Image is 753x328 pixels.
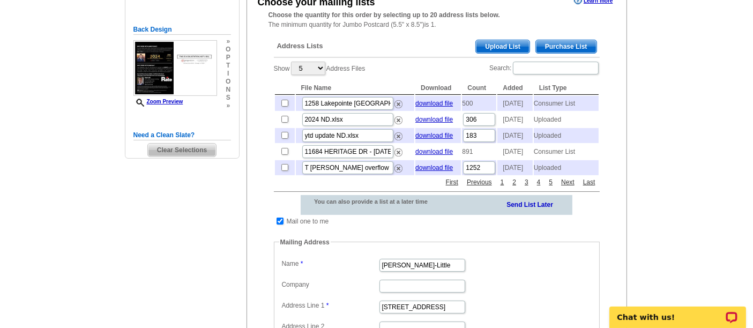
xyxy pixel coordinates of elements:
strong: Choose the quantity for this order by selecting up to 20 address lists below. [269,11,500,19]
a: Remove this list [394,114,402,122]
a: Send List Later [506,199,553,210]
a: download file [415,132,453,139]
a: Zoom Preview [133,99,183,105]
th: File Name [296,81,415,95]
a: Previous [464,177,495,187]
legend: Mailing Address [279,237,331,247]
span: Clear Selections [148,144,216,156]
td: Mail one to me [286,216,330,227]
td: Consumer List [534,96,599,111]
h5: Back Design [133,25,231,35]
img: delete.png [394,132,402,140]
span: p [226,54,230,62]
td: 500 [462,96,496,111]
label: Address Line 1 [282,301,378,310]
img: small-thumb.jpg [133,40,217,96]
span: o [226,46,230,54]
a: download file [415,164,453,172]
a: 5 [546,177,555,187]
a: 2 [510,177,519,187]
span: Upload List [476,40,529,53]
td: Uploaded [534,128,599,143]
a: 1 [498,177,507,187]
td: [DATE] [497,160,532,175]
th: Download [415,81,461,95]
span: » [226,102,230,110]
span: o [226,78,230,86]
td: [DATE] [497,144,532,159]
a: download file [415,116,453,123]
a: First [443,177,461,187]
label: Show Address Files [274,61,366,76]
h5: Need a Clean Slate? [133,130,231,140]
label: Company [282,280,378,289]
img: delete.png [394,100,402,108]
span: Purchase List [536,40,597,53]
a: Remove this list [394,98,402,106]
a: Last [580,177,598,187]
span: i [226,70,230,78]
td: [DATE] [497,112,532,127]
a: download file [415,148,453,155]
a: 4 [534,177,543,187]
img: delete.png [394,165,402,173]
span: t [226,62,230,70]
td: Uploaded [534,160,599,175]
span: » [226,38,230,46]
iframe: LiveChat chat widget [602,294,753,328]
th: Count [462,81,496,95]
select: ShowAddress Files [291,62,325,75]
a: Next [558,177,577,187]
td: 891 [462,144,496,159]
a: Remove this list [394,162,402,170]
label: Search: [489,61,599,76]
div: The minimum quantity for Jumbo Postcard (5.5" x 8.5")is 1. [247,10,627,29]
td: [DATE] [497,96,532,111]
a: Remove this list [394,146,402,154]
label: Name [282,259,378,269]
span: Address Lists [277,41,323,51]
div: You can also provide a list at a later time [301,195,456,208]
th: Added [497,81,532,95]
a: download file [415,100,453,107]
img: delete.png [394,116,402,124]
td: Consumer List [534,144,599,159]
img: delete.png [394,148,402,156]
a: Remove this list [394,130,402,138]
a: 3 [522,177,531,187]
td: [DATE] [497,128,532,143]
td: Uploaded [534,112,599,127]
span: s [226,94,230,102]
th: List Type [534,81,599,95]
span: n [226,86,230,94]
input: Search: [513,62,599,74]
